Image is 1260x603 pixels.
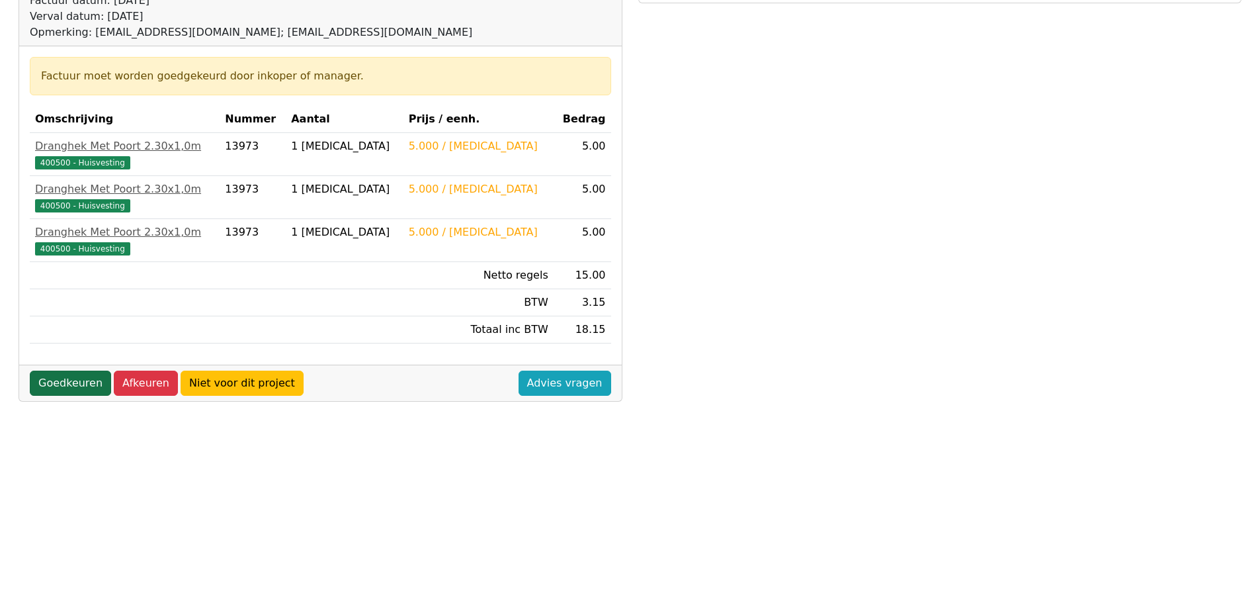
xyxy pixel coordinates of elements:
[35,138,214,170] a: Dranghek Met Poort 2.30x1,0m400500 - Huisvesting
[554,176,611,219] td: 5.00
[41,68,600,84] div: Factuur moet worden goedgekeurd door inkoper of manager.
[519,371,611,396] a: Advies vragen
[554,106,611,133] th: Bedrag
[30,24,472,40] div: Opmerking: [EMAIL_ADDRESS][DOMAIN_NAME]; [EMAIL_ADDRESS][DOMAIN_NAME]
[35,224,214,256] a: Dranghek Met Poort 2.30x1,0m400500 - Huisvesting
[30,371,111,396] a: Goedkeuren
[35,156,130,169] span: 400500 - Huisvesting
[554,262,611,289] td: 15.00
[181,371,304,396] a: Niet voor dit project
[220,133,286,176] td: 13973
[291,138,398,154] div: 1 [MEDICAL_DATA]
[554,133,611,176] td: 5.00
[403,106,554,133] th: Prijs / eenh.
[403,289,554,316] td: BTW
[554,219,611,262] td: 5.00
[554,316,611,344] td: 18.15
[220,176,286,219] td: 13973
[114,371,178,396] a: Afkeuren
[35,181,214,213] a: Dranghek Met Poort 2.30x1,0m400500 - Huisvesting
[409,138,548,154] div: 5.000 / [MEDICAL_DATA]
[286,106,403,133] th: Aantal
[291,224,398,240] div: 1 [MEDICAL_DATA]
[403,262,554,289] td: Netto regels
[291,181,398,197] div: 1 [MEDICAL_DATA]
[409,224,548,240] div: 5.000 / [MEDICAL_DATA]
[554,289,611,316] td: 3.15
[409,181,548,197] div: 5.000 / [MEDICAL_DATA]
[35,138,214,154] div: Dranghek Met Poort 2.30x1,0m
[220,219,286,262] td: 13973
[35,242,130,255] span: 400500 - Huisvesting
[35,224,214,240] div: Dranghek Met Poort 2.30x1,0m
[30,9,472,24] div: Verval datum: [DATE]
[403,316,554,344] td: Totaal inc BTW
[30,106,220,133] th: Omschrijving
[35,199,130,212] span: 400500 - Huisvesting
[220,106,286,133] th: Nummer
[35,181,214,197] div: Dranghek Met Poort 2.30x1,0m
